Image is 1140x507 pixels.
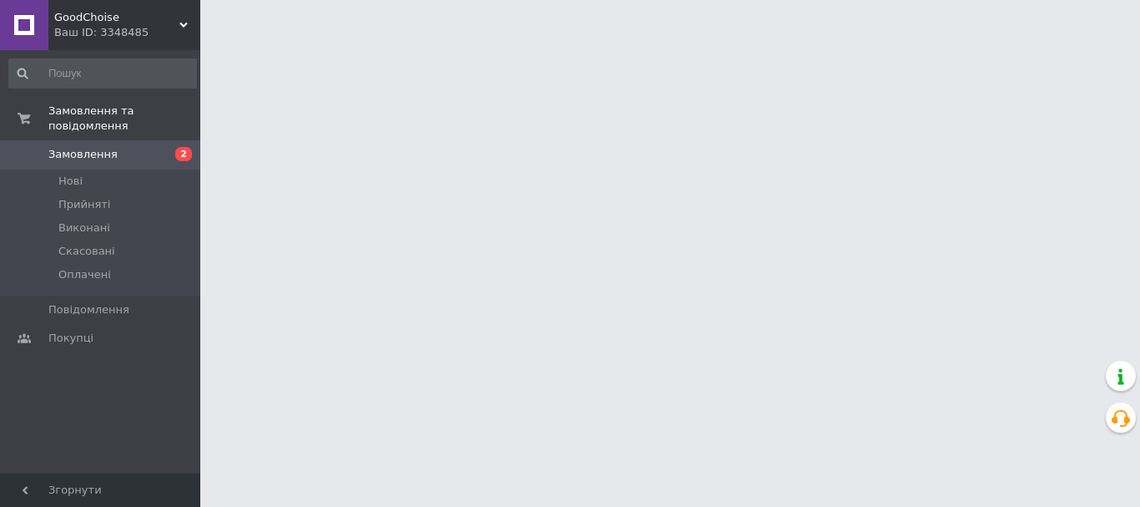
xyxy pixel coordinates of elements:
span: Повідомлення [48,302,129,317]
span: Виконані [58,221,110,236]
span: Скасовані [58,244,115,259]
span: 2 [175,147,192,161]
span: Оплачені [58,267,111,282]
span: GoodChoise [54,10,179,25]
span: Замовлення та повідомлення [48,104,200,134]
span: Замовлення [48,147,118,162]
input: Пошук [8,58,197,89]
span: Нові [58,174,83,189]
span: Покупці [48,331,93,346]
div: Ваш ID: 3348485 [54,25,200,40]
span: Прийняті [58,197,110,212]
